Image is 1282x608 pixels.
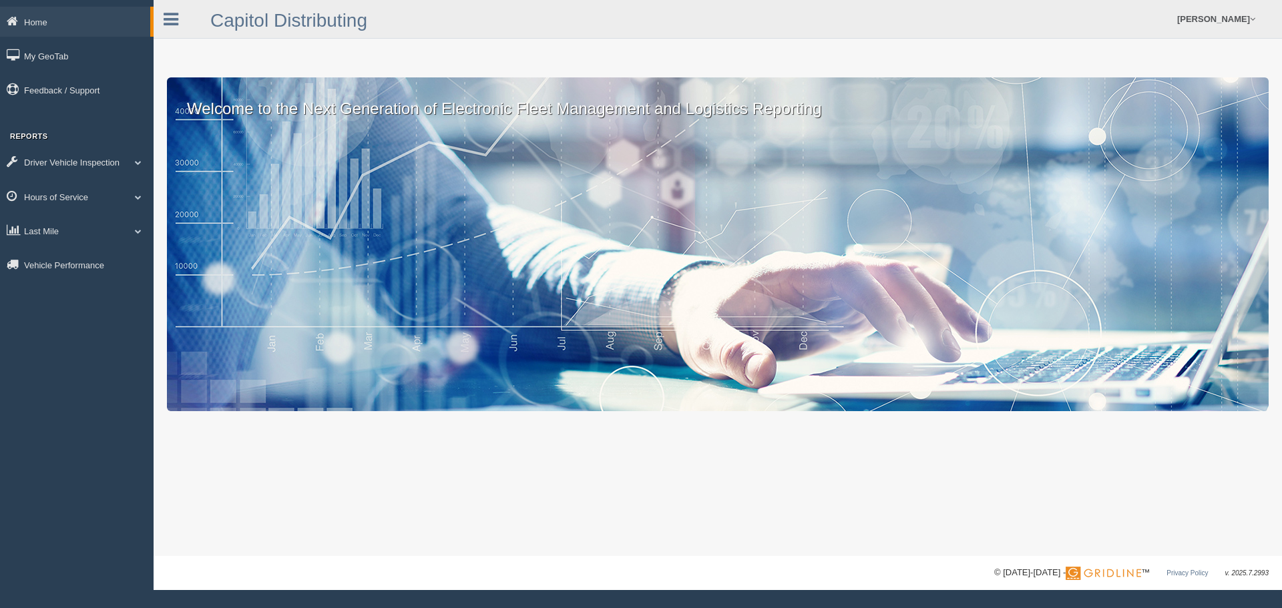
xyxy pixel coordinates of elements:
[1225,569,1269,577] span: v. 2025.7.2993
[1166,569,1208,577] a: Privacy Policy
[994,566,1269,580] div: © [DATE]-[DATE] - ™
[210,10,367,31] a: Capitol Distributing
[1066,567,1141,580] img: Gridline
[167,77,1269,120] p: Welcome to the Next Generation of Electronic Fleet Management and Logistics Reporting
